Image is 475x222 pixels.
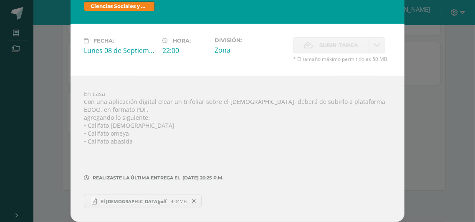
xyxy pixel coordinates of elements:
[215,45,286,55] div: Zona
[171,198,187,204] span: 4.04MB
[293,37,369,53] label: La fecha de entrega ha expirado
[187,197,201,206] span: Remover entrega
[369,37,385,53] a: La fecha de entrega ha expirado
[215,37,286,43] label: División:
[71,76,404,222] div: En casa Con una aplicación digital crear un trifoliar sobre el [DEMOGRAPHIC_DATA], deberá de subi...
[173,38,191,44] span: Hora:
[293,55,391,63] span: * El tamaño máximo permitido es 50 MB
[97,198,171,204] span: El [DEMOGRAPHIC_DATA]pdf
[93,175,180,181] span: Realizaste la última entrega el
[84,1,155,11] span: Ciencias Sociales y Formación Ciudadana
[162,46,208,55] div: 22:00
[319,38,358,53] span: Subir tarea
[93,38,114,44] span: Fecha:
[84,46,156,55] div: Lunes 08 de Septiembre
[84,194,202,208] a: El [DEMOGRAPHIC_DATA]pdf 4.04MB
